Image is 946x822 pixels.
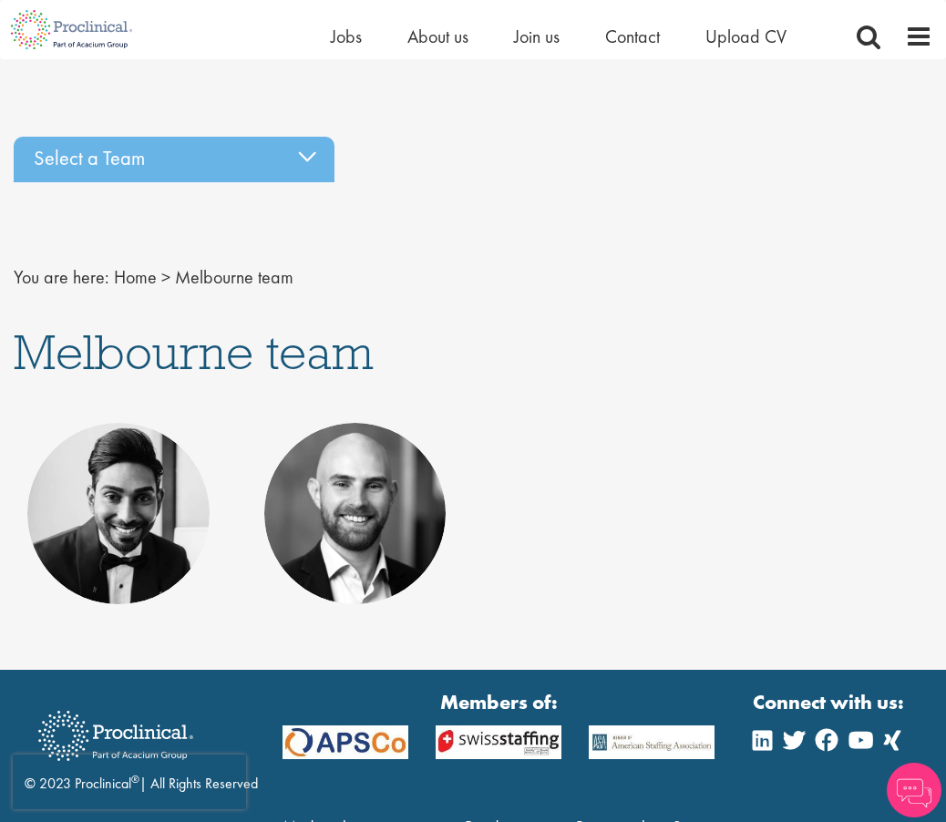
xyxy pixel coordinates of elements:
[753,688,908,716] strong: Connect with us:
[14,265,109,289] span: You are here:
[887,763,941,817] img: Chatbot
[269,725,422,758] img: APSCo
[175,265,293,289] span: Melbourne team
[705,25,787,48] a: Upload CV
[114,265,157,289] a: breadcrumb link
[25,698,207,774] img: Proclinical Recruitment
[283,688,715,716] strong: Members of:
[14,137,334,182] div: Select a Team
[605,25,660,48] a: Contact
[575,725,728,758] img: APSCo
[25,697,258,795] div: © 2023 Proclinical | All Rights Reserved
[514,25,560,48] a: Join us
[331,25,362,48] a: Jobs
[14,321,374,383] span: Melbourne team
[161,265,170,289] span: >
[422,725,575,758] img: APSCo
[13,755,246,809] iframe: reCAPTCHA
[407,25,468,48] a: About us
